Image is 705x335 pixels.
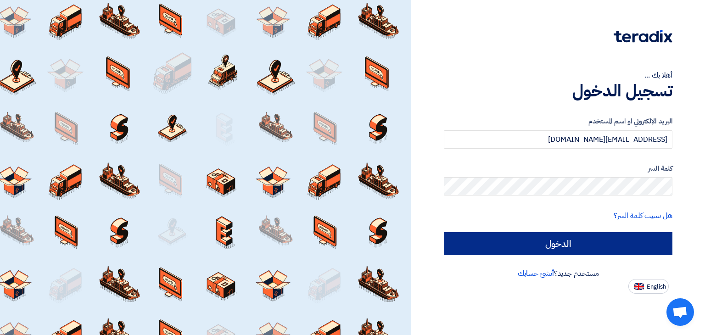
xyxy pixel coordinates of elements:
button: English [628,279,669,294]
span: English [647,284,666,290]
a: أنشئ حسابك [518,268,554,279]
a: دردشة مفتوحة [666,298,694,326]
div: مستخدم جديد؟ [444,268,672,279]
img: Teradix logo [614,30,672,43]
a: هل نسيت كلمة السر؟ [614,210,672,221]
input: أدخل بريد العمل الإلكتروني او اسم المستخدم الخاص بك ... [444,130,672,149]
div: أهلا بك ... [444,70,672,81]
h1: تسجيل الدخول [444,81,672,101]
label: البريد الإلكتروني او اسم المستخدم [444,116,672,127]
img: en-US.png [634,283,644,290]
input: الدخول [444,232,672,255]
label: كلمة السر [444,163,672,174]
